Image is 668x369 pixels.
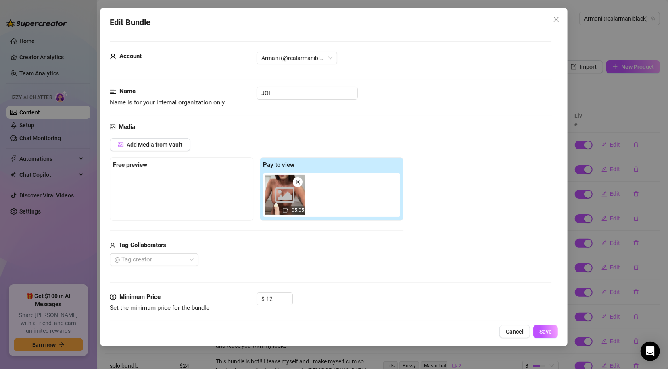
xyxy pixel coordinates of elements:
span: close [295,179,301,185]
span: Close [550,16,563,23]
span: picture [118,142,123,147]
span: align-left [110,87,116,96]
div: 05:05 [265,175,305,215]
strong: Name [119,87,136,95]
strong: Account [119,52,142,60]
span: user [110,240,115,250]
span: picture [110,122,115,132]
span: Save [540,328,552,335]
button: Close [550,13,563,26]
span: close [553,16,560,23]
span: Name is for your internal organization only [110,99,225,106]
span: video-camera [283,207,288,213]
span: Edit Bundle [110,16,150,29]
span: Add Media from Vault [127,141,182,148]
span: 05:05 [292,207,304,213]
span: Armani (@realarmaniblack) [261,52,332,64]
strong: Media [119,123,135,131]
strong: Minimum Price [119,293,161,301]
strong: Tag Collaborators [119,241,166,249]
input: Enter a name [257,87,358,100]
button: Add Media from Vault [110,138,190,151]
button: Cancel [500,325,530,338]
span: Set the minimum price for the bundle [110,304,209,311]
span: user [110,52,116,61]
span: Cancel [506,328,524,335]
strong: Free preview [113,161,147,168]
strong: Pay to view [263,161,294,168]
div: Open Intercom Messenger [641,342,660,361]
span: dollar [110,292,116,302]
button: Save [534,325,558,338]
